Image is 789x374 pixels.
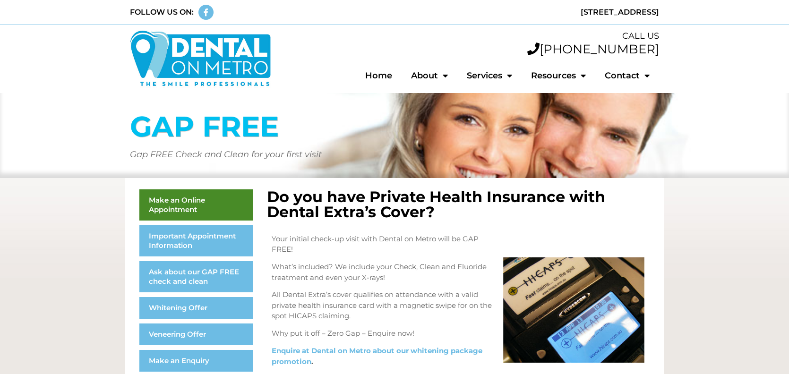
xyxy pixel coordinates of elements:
span: . [272,346,482,366]
a: Make an Online Appointment [139,189,253,221]
p: Why put it off – Zero Gap – Enquire now! [272,328,494,339]
a: About [402,65,457,86]
h5: Gap FREE Check and Clean for your first visit [130,150,659,159]
a: Veneering Offer [139,323,253,345]
h2: Do you have Private Health Insurance with Dental Extra’s Cover? [267,189,650,220]
div: [STREET_ADDRESS] [399,7,659,18]
a: Whitening Offer [139,297,253,319]
a: Important Appointment Information [139,225,253,256]
a: Ask about our GAP FREE check and clean [139,261,253,292]
a: Contact [595,65,659,86]
a: Services [457,65,522,86]
nav: Menu [281,65,659,86]
a: Enquire at Dental on Metro about our whitening package promotion [272,346,482,366]
p: What’s included? We include your Check, Clean and Fluoride treatment and even your X-rays! [272,262,494,283]
p: Your initial check-up visit with Dental on Metro will be GAP FREE! [272,234,494,255]
a: Resources [522,65,595,86]
a: Home [356,65,402,86]
a: [PHONE_NUMBER] [527,42,659,57]
a: Make an Enquiry [139,350,253,372]
div: FOLLOW US ON: [130,7,194,18]
p: All Dental Extra’s cover qualifies on attendance with a valid private health insurance card with ... [272,289,494,322]
h1: GAP FREE [130,112,659,141]
div: CALL US [281,30,659,42]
